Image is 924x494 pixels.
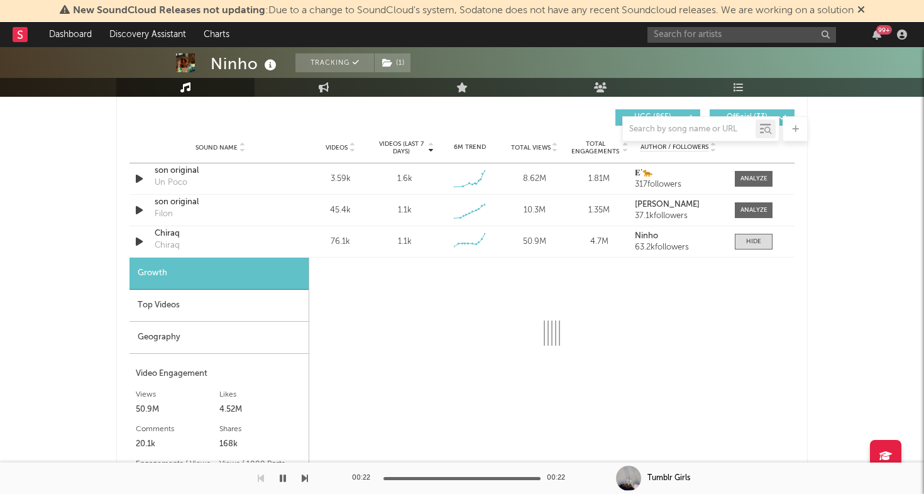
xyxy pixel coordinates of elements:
[635,169,652,177] strong: 𝐄’🐆
[635,200,700,209] strong: [PERSON_NAME]
[155,239,180,252] div: Chiraq
[352,471,377,486] div: 00:22
[136,366,302,381] div: Video Engagement
[311,236,370,248] div: 76.1k
[73,6,854,16] span: : Due to a change to SoundCloud's system, Sodatone does not have any recent Soundcloud releases. ...
[511,144,551,151] span: Total Views
[505,236,564,248] div: 50.9M
[311,204,370,217] div: 45.4k
[211,53,280,74] div: Ninho
[398,204,412,217] div: 1.1k
[635,180,722,189] div: 317 followers
[101,22,195,47] a: Discovery Assistant
[647,473,690,484] div: Tumblr Girls
[136,387,219,402] div: Views
[441,143,499,152] div: 6M Trend
[872,30,881,40] button: 99+
[615,109,700,126] button: UGC(865)
[647,27,836,43] input: Search for artists
[570,236,629,248] div: 4.7M
[374,53,411,72] span: ( 1 )
[635,200,722,209] a: [PERSON_NAME]
[876,25,892,35] div: 99 +
[219,437,303,452] div: 168k
[73,6,265,16] span: New SoundCloud Releases not updating
[155,228,286,240] a: Chiraq
[397,173,412,185] div: 1.6k
[398,236,412,248] div: 1.1k
[505,204,564,217] div: 10.3M
[635,169,722,178] a: 𝐄’🐆
[136,437,219,452] div: 20.1k
[129,290,309,322] div: Top Videos
[570,173,629,185] div: 1.81M
[219,387,303,402] div: Likes
[129,322,309,354] div: Geography
[311,173,370,185] div: 3.59k
[375,53,410,72] button: (1)
[155,165,286,177] a: son original
[136,402,219,417] div: 50.9M
[295,53,374,72] button: Tracking
[195,144,238,151] span: Sound Name
[857,6,865,16] span: Dismiss
[219,402,303,417] div: 4.52M
[623,124,756,134] input: Search by song name or URL
[570,204,629,217] div: 1.35M
[136,456,219,471] div: Engagements / Views
[219,422,303,437] div: Shares
[635,212,722,221] div: 37.1k followers
[710,109,795,126] button: Official(33)
[219,456,303,471] div: Views / 1000 Posts
[195,22,238,47] a: Charts
[136,422,219,437] div: Comments
[376,140,427,155] span: Videos (last 7 days)
[155,196,286,209] a: son original
[129,258,309,290] div: Growth
[326,144,348,151] span: Videos
[635,232,658,240] strong: Ninho
[547,471,572,486] div: 00:22
[155,177,187,189] div: Un Poco
[40,22,101,47] a: Dashboard
[718,114,776,121] span: Official ( 33 )
[624,114,681,121] span: UGC ( 865 )
[641,143,708,151] span: Author / Followers
[505,173,564,185] div: 8.62M
[635,232,722,241] a: Ninho
[570,140,621,155] span: Total Engagements
[155,208,173,221] div: Filon
[635,243,722,252] div: 63.2k followers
